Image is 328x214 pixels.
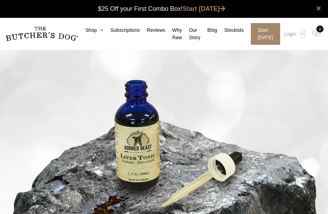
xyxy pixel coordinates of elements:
[201,27,217,34] a: Blog
[103,27,140,34] a: Subscriptions
[316,26,323,33] div: 0
[140,27,165,34] a: Reviews
[312,28,321,37] img: TBD_Cart-Empty.png
[165,27,182,41] a: Why Raw
[251,23,280,45] span: Start [DATE]
[244,23,283,45] a: Start [DATE]
[217,27,244,34] a: Stockists
[283,23,305,45] a: Login
[182,27,201,41] a: Our Story
[183,5,225,12] a: Start [DATE]
[78,27,103,34] a: Shop
[316,4,321,13] a: close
